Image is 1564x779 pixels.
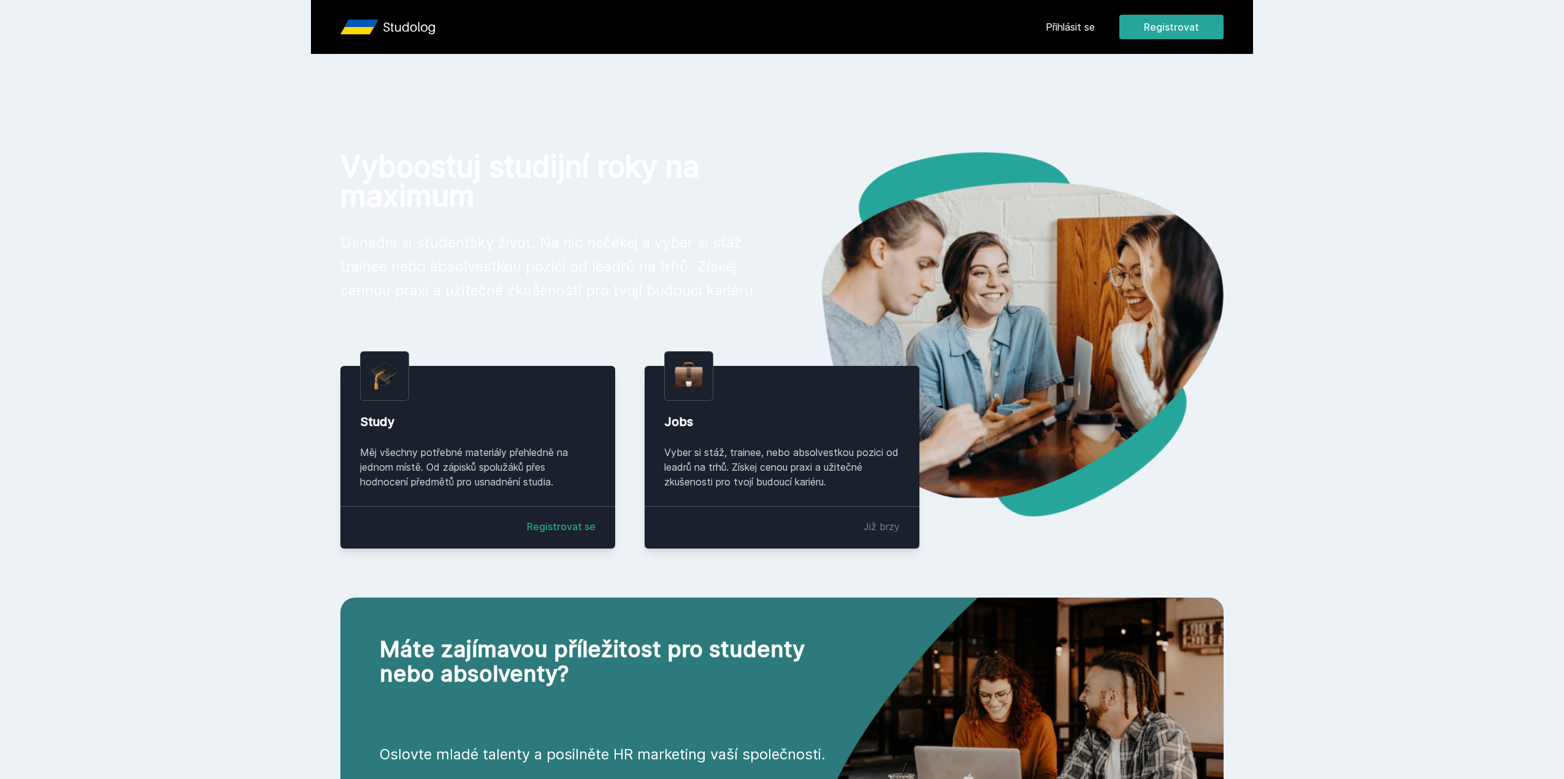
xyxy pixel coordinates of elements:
h1: Vyboostuj studijní roky na maximum [340,152,762,211]
a: Registrovat se [527,519,596,534]
div: Měj všechny potřebné materiály přehledně na jednom místě. Od zápisků spolužáků přes hodnocení pře... [360,445,596,489]
div: Vyber si stáž, trainee, nebo absolvestkou pozici od leadrů na trhů. Získej cenou praxi a užitečné... [664,445,900,489]
a: Přihlásit se [1046,20,1095,34]
div: Již brzy [864,519,900,534]
div: Jobs [664,413,900,430]
img: hero.png [782,152,1224,517]
h2: Máte zajímavou příležitost pro studenty nebo absolventy? [380,637,851,686]
img: graduation-cap.png [370,362,399,390]
p: Usnadni si studentský život. Na nic nečekej a vyber si stáž, trainee nebo absolvestkou pozici od ... [340,230,762,302]
p: Oslovte mladé talenty a posilněte HR marketing vaší společnosti. [380,745,851,764]
div: Study [360,413,596,430]
button: Registrovat [1119,15,1224,39]
img: briefcase.png [675,359,703,390]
